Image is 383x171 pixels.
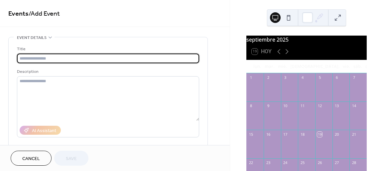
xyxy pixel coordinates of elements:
[300,132,305,137] div: 18
[283,75,288,80] div: 3
[266,103,271,108] div: 9
[351,103,356,108] div: 14
[300,160,305,165] div: 25
[334,103,339,108] div: 13
[17,46,198,53] div: Title
[300,103,305,108] div: 11
[317,75,322,80] div: 5
[8,7,29,20] a: Events
[22,155,40,162] span: Cancel
[334,75,339,80] div: 6
[351,160,356,165] div: 28
[11,151,52,166] button: Cancel
[300,75,305,80] div: 4
[289,60,341,73] div: [DEMOGRAPHIC_DATA].
[266,132,271,137] div: 16
[283,132,288,137] div: 17
[351,132,356,137] div: 21
[248,103,253,108] div: 8
[276,60,289,73] div: mié.
[341,60,352,73] div: vie.
[317,132,322,137] div: 19
[334,160,339,165] div: 27
[17,68,198,75] div: Description
[246,36,367,44] div: septiembre 2025
[352,60,364,73] div: sáb.
[263,60,276,73] div: mar.
[266,75,271,80] div: 2
[248,75,253,80] div: 1
[317,160,322,165] div: 26
[252,60,263,73] div: lun.
[17,34,47,41] span: Event details
[248,132,253,137] div: 15
[334,132,339,137] div: 20
[364,60,378,73] div: dom.
[283,103,288,108] div: 10
[266,160,271,165] div: 23
[248,160,253,165] div: 22
[283,160,288,165] div: 24
[351,75,356,80] div: 7
[317,103,322,108] div: 12
[29,7,60,20] span: / Add Event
